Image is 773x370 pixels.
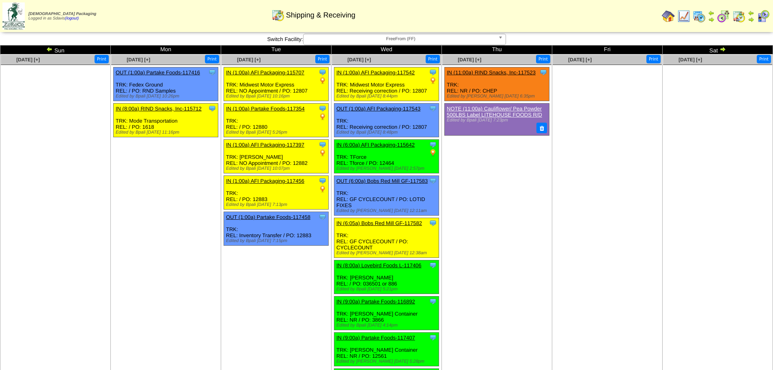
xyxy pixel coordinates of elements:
div: Edited by Bpali [DATE] 7:23pm [447,118,545,123]
a: [DATE] [+] [568,57,592,63]
a: [DATE] [+] [458,57,481,63]
div: Edited by Bpali [DATE] 7:13pm [226,202,328,207]
a: IN (6:00a) AFI Packaging-115642 [336,142,415,148]
div: Edited by [PERSON_NAME] [DATE] 6:35pm [447,94,549,99]
img: arrowleft.gif [748,10,754,16]
img: Tooltip [429,333,437,342]
a: OUT (1:00a) Partake Foods-117458 [226,214,310,220]
button: Print [757,55,771,63]
img: PO [429,149,437,157]
div: Edited by Bpali [DATE] 8:44pm [336,94,439,99]
button: Print [315,55,329,63]
a: IN (9:00a) Partake Foods-117407 [336,335,415,341]
div: TRK: REL: GF CYCLECOUNT / PO: LOTID FIXES [334,176,439,216]
a: OUT (6:00a) Bobs Red Mill GF-117583 [336,178,428,184]
button: Print [646,55,661,63]
img: PO [319,76,327,84]
div: Edited by Bpali [DATE] 7:15pm [226,238,328,243]
img: Tooltip [429,261,437,269]
img: line_graph.gif [677,10,690,23]
a: [DATE] [+] [237,57,261,63]
a: IN (1:00a) AFI Packaging-117397 [226,142,304,148]
img: Tooltip [429,104,437,113]
img: Tooltip [319,213,327,221]
a: [DATE] [+] [678,57,702,63]
span: Logged in as Sdavis [28,12,96,21]
div: TRK: REL: / PO: 12880 [224,104,329,137]
img: Tooltip [429,297,437,305]
div: Edited by Bpali [DATE] 10:07pm [226,166,328,171]
img: Tooltip [429,68,437,76]
a: IN (1:00a) AFI Packaging-117542 [336,69,415,76]
div: TRK: REL: NR / PO: CHEP [445,67,549,101]
div: Edited by [PERSON_NAME] [DATE] 2:57pm [336,166,439,171]
div: TRK: [PERSON_NAME] Container REL: NR / PO: 3866 [334,296,439,330]
div: TRK: [PERSON_NAME] REL: / PO: 036501 or 886 [334,260,439,294]
div: Edited by Bpali [DATE] 5:26pm [226,130,328,135]
img: Tooltip [539,68,547,76]
img: Tooltip [319,141,327,149]
div: TRK: REL: / PO: 12883 [224,176,329,210]
img: calendarprod.gif [693,10,706,23]
button: Print [536,55,550,63]
a: IN (11:00a) RIND Snacks, Inc-117523 [447,69,536,76]
img: calendarcustomer.gif [757,10,770,23]
div: TRK: Fedex Ground REL: / PO: RND Samples [114,67,218,101]
img: Tooltip [208,68,216,76]
button: Print [95,55,109,63]
div: TRK: Midwest Motor Express REL: NO Appointment / PO: 12807 [224,67,329,101]
img: calendarblend.gif [717,10,730,23]
img: arrowright.gif [719,46,726,52]
a: IN (1:00a) Partake Foods-117354 [226,106,305,112]
img: PO [319,149,327,157]
td: Sat [663,45,773,54]
span: FreeFrom (FF) [307,34,495,44]
a: OUT (1:00a) AFI Packaging-117543 [336,106,420,112]
a: [DATE] [+] [127,57,150,63]
span: Shipping & Receiving [286,11,355,19]
img: Tooltip [429,219,437,227]
img: calendarinout.gif [732,10,745,23]
div: TRK: [PERSON_NAME] Container REL: NR / PO: 12561 [334,333,439,366]
img: arrowleft.gif [46,46,53,52]
div: Edited by Bpali [DATE] 4:14pm [336,323,439,328]
td: Mon [111,45,221,54]
a: [DATE] [+] [347,57,371,63]
div: Edited by [PERSON_NAME] [DATE] 5:28pm [336,359,439,364]
button: Print [426,55,440,63]
td: Thu [442,45,552,54]
a: OUT (1:00a) Partake Foods-117416 [116,69,200,76]
div: TRK: REL: GF CYCLECOUNT / PO: CYCLECOUNT [334,218,439,258]
img: Tooltip [429,141,437,149]
td: Fri [552,45,663,54]
div: TRK: REL: Receiving correction / PO: 12807 [334,104,439,137]
img: arrowright.gif [708,16,715,23]
img: PO [429,76,437,84]
div: Edited by Bpali [DATE] 8:48pm [336,130,439,135]
div: Edited by Bpali [DATE] 5:21pm [336,287,439,292]
div: Edited by Bpali [DATE] 11:16pm [116,130,218,135]
button: Print [205,55,219,63]
div: Edited by [PERSON_NAME] [DATE] 12:11am [336,208,439,213]
a: NOTE (11:00a) Cauliflower/ Pea Powder 500LBS Label LITEHOUSE FOODS R/D [447,106,542,118]
img: Tooltip [319,68,327,76]
div: Edited by Bpali [DATE] 10:26pm [116,94,218,99]
td: Tue [221,45,332,54]
div: TRK: REL: Inventory Transfer / PO: 12883 [224,212,329,246]
button: Delete Note [536,123,547,133]
img: arrowleft.gif [708,10,715,16]
td: Wed [332,45,442,54]
img: calendarinout.gif [271,9,284,22]
a: (logout) [65,16,79,21]
span: [DATE] [+] [16,57,40,63]
div: TRK: Mode Transportation REL: / PO: 1618 [114,104,218,137]
img: arrowright.gif [748,16,754,23]
div: TRK: TForce REL: Tforce / PO: 12464 [334,140,439,173]
div: TRK: Midwest Motor Express REL: Receiving correction / PO: 12807 [334,67,439,101]
img: PO [319,113,327,121]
